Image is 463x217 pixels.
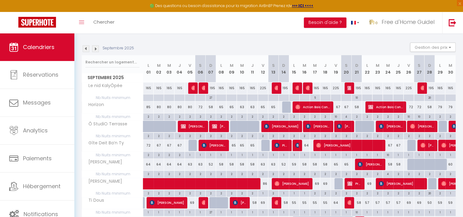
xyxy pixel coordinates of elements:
[449,19,456,26] img: logout
[185,101,195,113] div: 80
[404,55,414,82] th: 26
[82,113,143,120] span: Nb Nuits minimum
[435,133,445,139] div: 2
[247,82,258,94] div: 165
[268,55,278,82] th: 13
[185,55,195,82] th: 05
[300,152,310,158] div: 1
[358,158,382,170] span: [PERSON_NAME]
[164,82,174,94] div: 165
[226,101,237,113] div: 65
[237,152,247,158] div: 1
[274,139,288,151] span: Piec Angelika
[206,94,216,100] div: 27
[82,94,143,101] span: Nb Nuits minimum
[410,120,434,132] span: [PERSON_NAME]
[150,197,184,208] span: [PERSON_NAME]
[404,133,414,139] div: 2
[445,159,456,170] div: 60
[237,82,247,94] div: 165
[154,171,164,177] div: 2
[264,120,299,132] span: [PERSON_NAME]
[23,127,48,134] span: Analytics
[379,178,424,189] span: [PERSON_NAME]
[383,55,393,82] th: 24
[445,113,456,119] div: 2
[93,19,114,25] span: Chercher
[274,197,278,208] span: [PERSON_NAME]
[157,63,161,68] abbr: M
[435,152,445,158] div: 1
[202,139,226,151] span: [PERSON_NAME]
[185,159,195,170] div: 63
[347,82,351,94] span: [PERSON_NAME]
[226,55,237,82] th: 09
[83,121,129,128] span: Ô StudiO Terrasse
[428,63,431,68] abbr: D
[424,55,435,82] th: 28
[143,140,154,151] div: 72
[237,133,247,139] div: 2
[268,159,278,170] div: 63
[233,197,247,208] span: [PERSON_NAME]
[310,55,320,82] th: 17
[449,63,452,68] abbr: M
[258,152,268,158] div: 1
[174,101,185,113] div: 80
[424,82,435,94] div: 195
[83,159,124,166] span: [PERSON_NAME]
[206,133,216,139] div: 2
[216,55,226,82] th: 08
[366,63,368,68] abbr: L
[383,140,393,151] div: 67
[435,113,445,119] div: 2
[376,63,379,68] abbr: M
[258,113,268,119] div: 2
[372,113,383,119] div: 2
[404,113,414,119] div: 10
[330,82,341,94] div: 225
[191,82,195,94] span: [PERSON_NAME]
[393,55,404,82] th: 25
[404,101,414,113] div: 72
[352,133,362,139] div: 2
[164,152,174,158] div: 2
[174,82,185,94] div: 165
[289,159,299,170] div: 59
[310,133,320,139] div: 2
[362,82,372,94] div: 165
[23,182,61,190] span: Hébergement
[347,178,361,189] span: Propriétaire Roques
[278,55,289,82] th: 14
[316,139,382,151] span: [PERSON_NAME]
[83,82,124,89] span: Le nid KalyÔpée
[220,63,222,68] abbr: L
[393,159,404,170] div: 58
[268,113,278,119] div: 2
[154,55,164,82] th: 02
[143,55,154,82] th: 01
[154,133,164,139] div: 2
[303,63,306,68] abbr: M
[393,152,403,158] div: 1
[362,152,372,158] div: 1
[445,101,456,113] div: 79
[368,101,403,113] span: Action Bois Construction
[424,94,435,100] div: 20
[372,55,383,82] th: 23
[435,101,445,113] div: 79
[216,113,226,119] div: 2
[272,63,275,68] abbr: S
[240,63,244,68] abbr: M
[289,113,299,119] div: 2
[83,101,106,108] span: Horizon
[397,63,400,68] abbr: J
[247,133,257,139] div: 2
[330,101,341,113] div: 67
[372,152,383,158] div: 1
[300,113,310,119] div: 2
[206,152,216,158] div: 1
[386,63,390,68] abbr: M
[167,63,171,68] abbr: M
[174,133,185,139] div: 2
